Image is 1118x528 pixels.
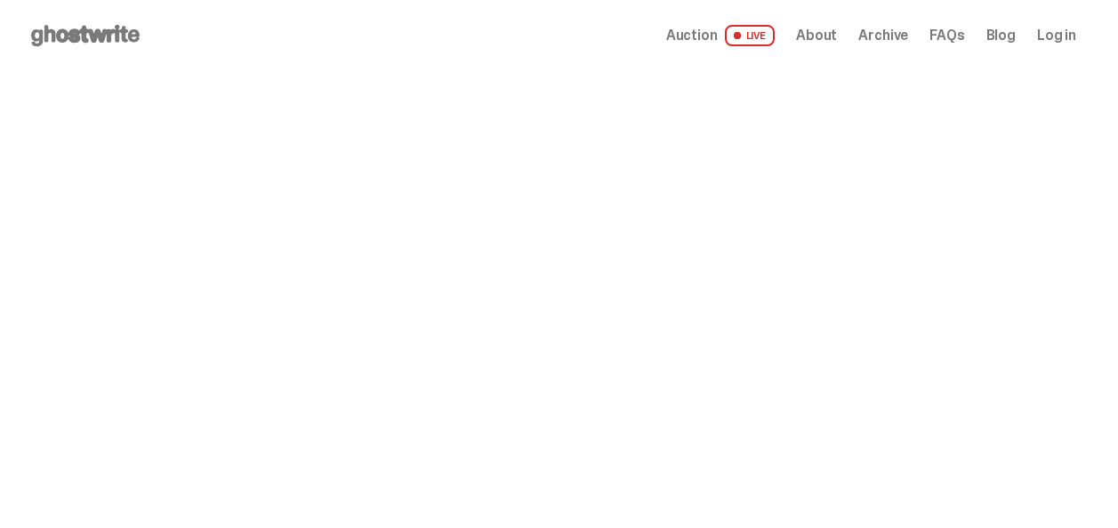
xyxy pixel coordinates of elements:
[1037,28,1076,43] a: Log in
[858,28,908,43] a: Archive
[666,28,718,43] span: Auction
[666,25,775,46] a: Auction LIVE
[986,28,1016,43] a: Blog
[929,28,964,43] a: FAQs
[725,25,776,46] span: LIVE
[796,28,837,43] a: About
